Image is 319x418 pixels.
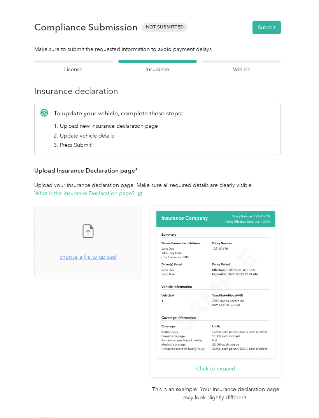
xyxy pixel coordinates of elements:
li: 1. Upload new insurance declaration page [54,122,183,130]
p: To update your vehicle, complete these steps: [54,109,183,118]
span: choose a file to upload [60,254,116,260]
h1: Compliance Submission [34,22,138,33]
h4: Insurance [118,65,197,74]
li: 3. Press Submit! [54,141,183,149]
div: Make sure to submit the requested information to avoid payment delays [34,45,281,53]
li: 2. Update vehicle details [54,132,183,140]
span: choose a file to upload [35,206,142,279]
iframe: Everlance-gr Chat Button Frame [275,374,319,418]
p: This is an example. Your insurance declaration page may look slightly different. [150,385,281,402]
span: Not Submitted [142,23,188,32]
button: Submit [252,21,281,34]
img: Sample insurance declaration [154,210,277,360]
h3: Insurance declaration [34,85,281,97]
button: What is the Insurance Declaration page? [34,189,143,198]
h3: Upload Insurance Declaration page* [34,166,281,176]
p: Upload your insurance declaration page. Make sure all required details are clearly visible. [34,181,281,198]
button: Click to expand [196,365,235,373]
h4: License [34,65,113,74]
h4: Vehicle [202,65,281,74]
